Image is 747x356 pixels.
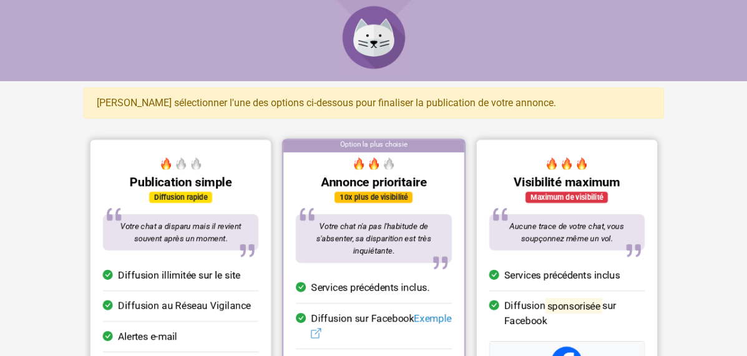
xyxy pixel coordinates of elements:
span: Diffusion sur Facebook [311,311,451,341]
div: Maximum de visibilité [525,192,608,203]
h5: Visibilité maximum [489,174,644,189]
mark: sponsorisée [545,298,602,314]
span: Alertes e-mail [118,329,177,344]
span: Votre chat a disparu mais il revient souvent après un moment. [120,222,241,244]
span: Votre chat n'a pas l'habitude de s'absenter, sa disparition est très inquiétante. [316,222,431,255]
span: Diffusion au Réseau Vigilance [118,299,251,314]
div: [PERSON_NAME] sélectionner l'une des options ci-dessous pour finaliser la publication de votre an... [84,87,664,119]
span: Diffusion sur Facebook [504,299,644,329]
h5: Publication simple [103,174,258,189]
span: Diffusion illimitée sur le site [118,268,240,283]
a: Exemple [311,312,451,339]
span: Aucune trace de votre chat, vous soupçonnez même un vol. [509,222,623,244]
span: Services précédents inclus. [311,280,429,295]
span: Services précédents inclus [504,268,620,283]
div: Option la plus choisie [283,140,464,152]
div: Diffusion rapide [149,192,212,203]
h5: Annonce prioritaire [296,174,451,189]
div: 10x plus de visibilité [334,192,413,203]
